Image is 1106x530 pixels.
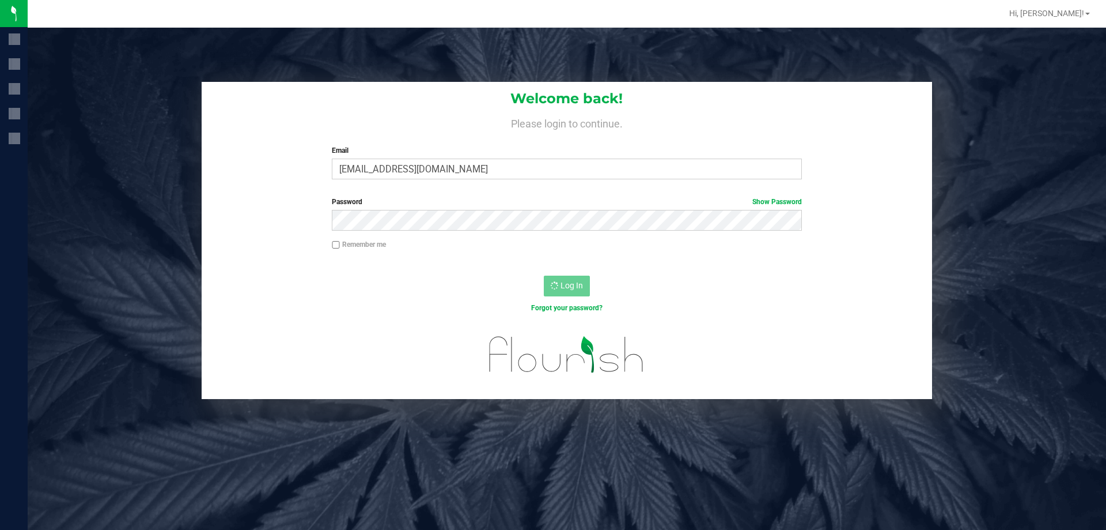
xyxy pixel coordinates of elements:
[544,276,590,296] button: Log In
[332,239,386,250] label: Remember me
[475,325,658,384] img: flourish_logo.svg
[202,115,932,129] h4: Please login to continue.
[202,91,932,106] h1: Welcome back!
[531,304,603,312] a: Forgot your password?
[332,241,340,249] input: Remember me
[332,198,362,206] span: Password
[752,198,802,206] a: Show Password
[560,281,583,290] span: Log In
[332,145,801,156] label: Email
[1009,9,1084,18] span: Hi, [PERSON_NAME]!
